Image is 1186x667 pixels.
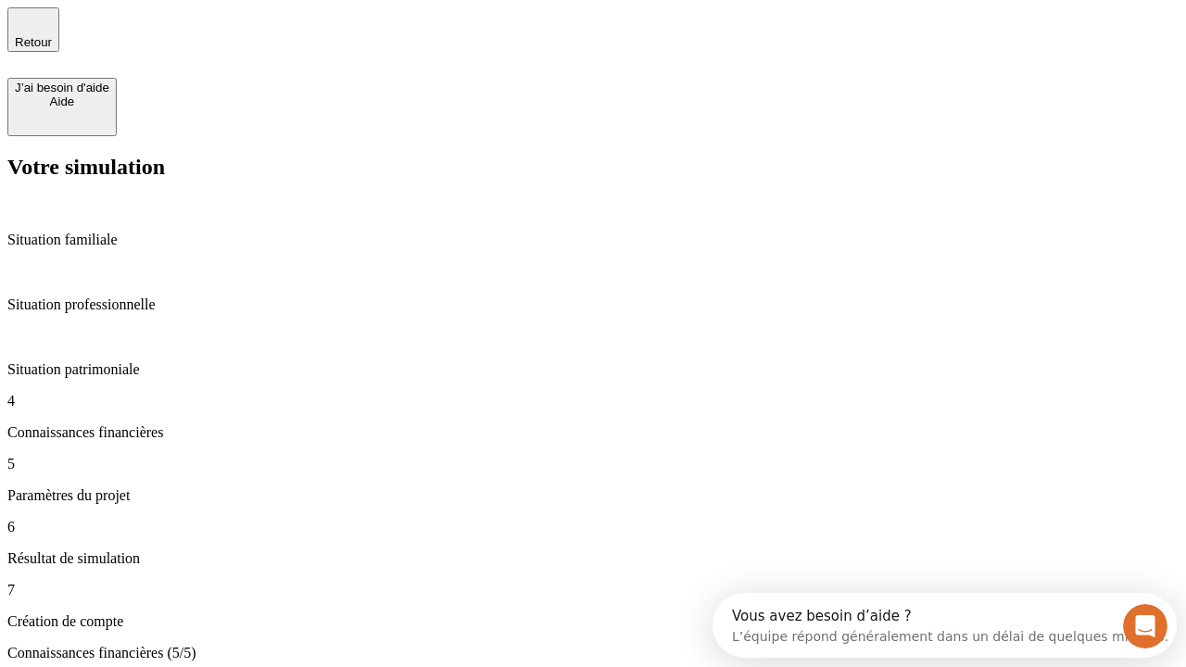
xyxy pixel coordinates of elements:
[19,31,456,50] div: L’équipe répond généralement dans un délai de quelques minutes.
[15,94,109,108] div: Aide
[7,393,1179,409] p: 4
[7,7,59,52] button: Retour
[7,456,1179,472] p: 5
[7,155,1179,180] h2: Votre simulation
[7,424,1179,441] p: Connaissances financières
[7,582,1179,598] p: 7
[15,81,109,94] div: J’ai besoin d'aide
[713,593,1177,658] iframe: Intercom live chat discovery launcher
[15,35,52,49] span: Retour
[7,550,1179,567] p: Résultat de simulation
[7,7,511,58] div: Ouvrir le Messenger Intercom
[7,519,1179,535] p: 6
[19,16,456,31] div: Vous avez besoin d’aide ?
[7,78,117,136] button: J’ai besoin d'aideAide
[7,645,1179,661] p: Connaissances financières (5/5)
[7,613,1179,630] p: Création de compte
[7,232,1179,248] p: Situation familiale
[1123,604,1167,648] iframe: Intercom live chat
[7,296,1179,313] p: Situation professionnelle
[7,361,1179,378] p: Situation patrimoniale
[7,487,1179,504] p: Paramètres du projet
